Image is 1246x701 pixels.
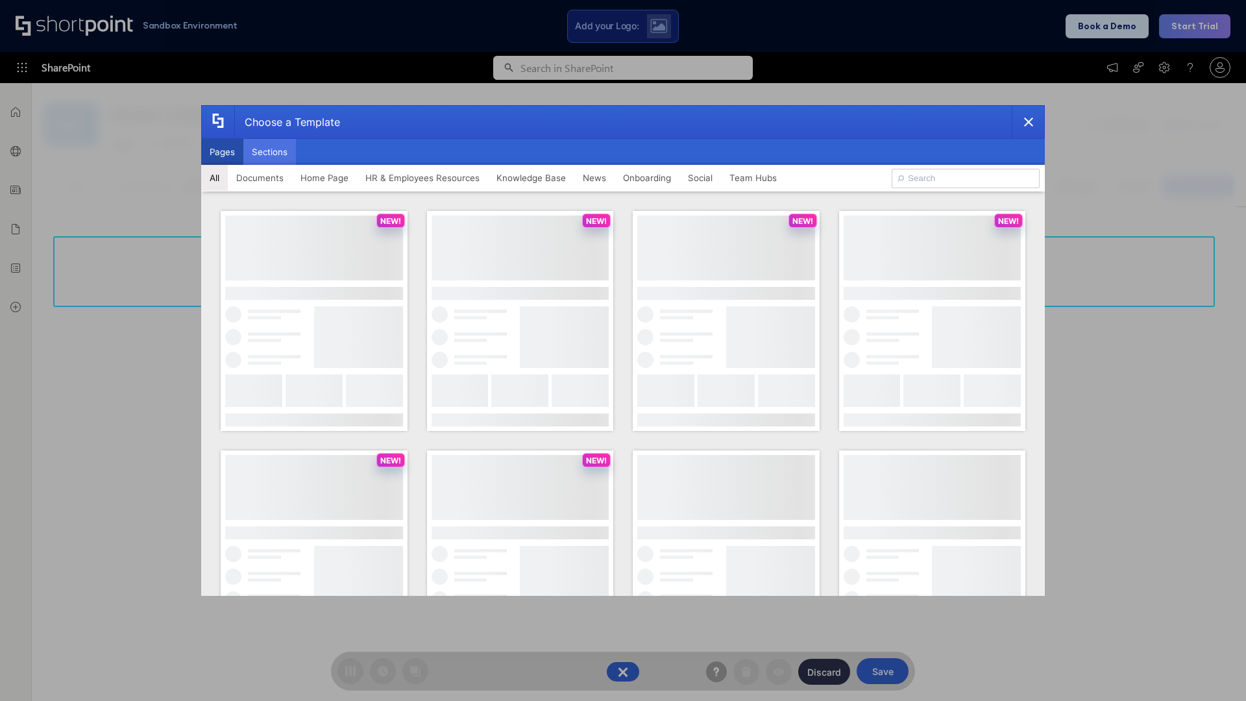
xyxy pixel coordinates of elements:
[721,165,785,191] button: Team Hubs
[1012,550,1246,701] iframe: Chat Widget
[586,216,607,226] p: NEW!
[792,216,813,226] p: NEW!
[679,165,721,191] button: Social
[201,139,243,165] button: Pages
[615,165,679,191] button: Onboarding
[201,165,228,191] button: All
[201,105,1045,596] div: template selector
[357,165,488,191] button: HR & Employees Resources
[292,165,357,191] button: Home Page
[243,139,296,165] button: Sections
[380,456,401,465] p: NEW!
[228,165,292,191] button: Documents
[488,165,574,191] button: Knowledge Base
[586,456,607,465] p: NEW!
[574,165,615,191] button: News
[380,216,401,226] p: NEW!
[892,169,1040,188] input: Search
[998,216,1019,226] p: NEW!
[234,106,340,138] div: Choose a Template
